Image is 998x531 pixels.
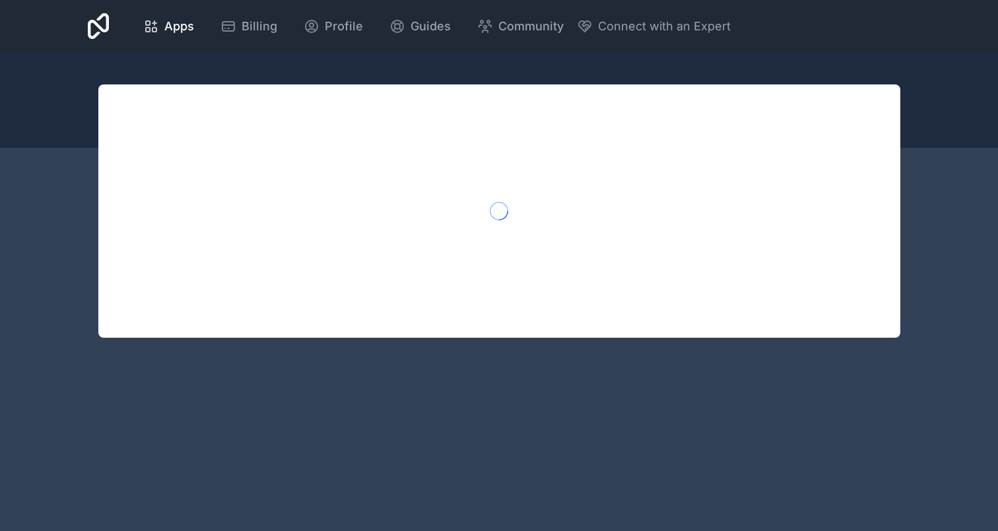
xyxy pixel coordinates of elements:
[210,12,288,41] a: Billing
[498,17,564,36] span: Community
[598,17,731,36] span: Connect with an Expert
[411,17,451,36] span: Guides
[242,17,277,36] span: Billing
[164,17,194,36] span: Apps
[325,17,363,36] span: Profile
[467,12,574,41] a: Community
[293,12,374,41] a: Profile
[133,12,205,41] a: Apps
[577,17,731,36] button: Connect with an Expert
[379,12,461,41] a: Guides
